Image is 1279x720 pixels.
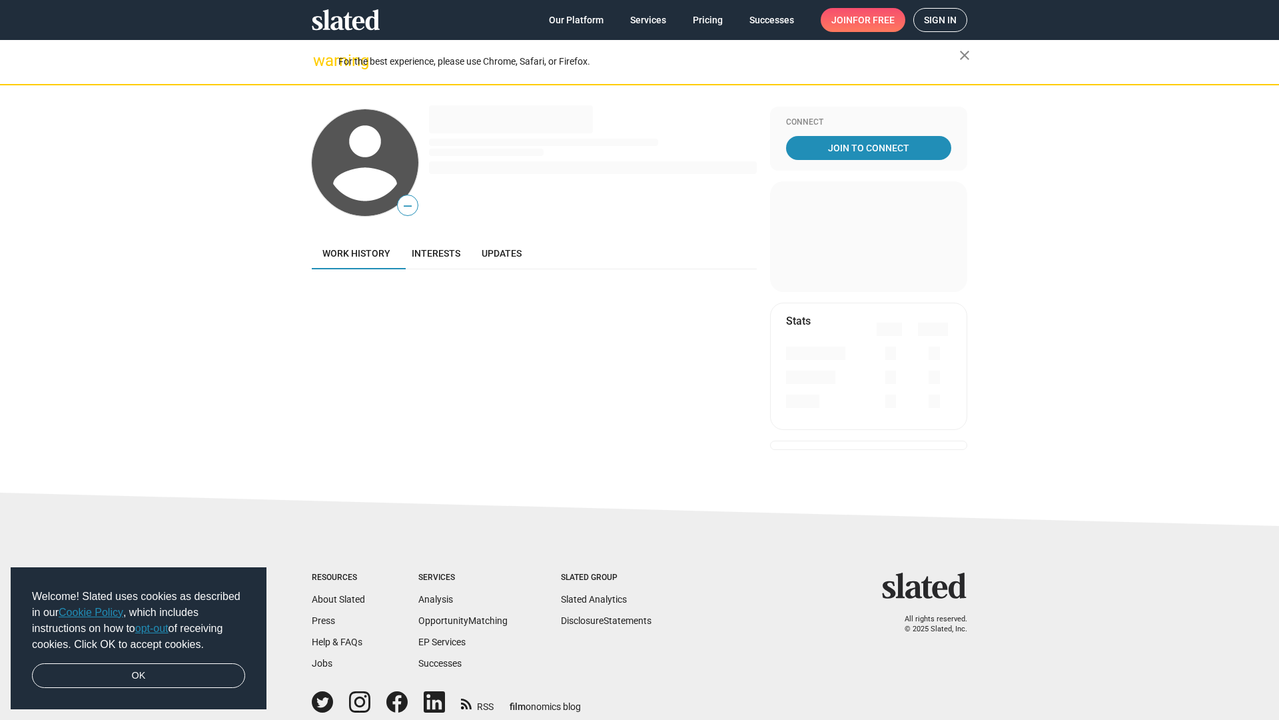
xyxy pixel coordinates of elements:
[59,607,123,618] a: Cookie Policy
[957,47,973,63] mat-icon: close
[786,314,811,328] mat-card-title: Stats
[135,623,169,634] a: opt-out
[749,8,794,32] span: Successes
[418,615,508,626] a: OpportunityMatching
[312,658,332,669] a: Jobs
[786,117,951,128] div: Connect
[693,8,723,32] span: Pricing
[510,690,581,713] a: filmonomics blog
[561,615,651,626] a: DisclosureStatements
[561,573,651,583] div: Slated Group
[471,237,532,269] a: Updates
[312,637,362,647] a: Help & FAQs
[831,8,895,32] span: Join
[312,615,335,626] a: Press
[561,594,627,605] a: Slated Analytics
[11,567,266,710] div: cookieconsent
[338,53,959,71] div: For the best experience, please use Chrome, Safari, or Firefox.
[924,9,957,31] span: Sign in
[620,8,677,32] a: Services
[682,8,733,32] a: Pricing
[398,197,418,215] span: —
[32,663,245,689] a: dismiss cookie message
[549,8,604,32] span: Our Platform
[412,248,460,259] span: Interests
[32,589,245,653] span: Welcome! Slated uses cookies as described in our , which includes instructions on how to of recei...
[418,594,453,605] a: Analysis
[821,8,905,32] a: Joinfor free
[401,237,471,269] a: Interests
[313,53,329,69] mat-icon: warning
[312,237,401,269] a: Work history
[853,8,895,32] span: for free
[789,136,949,160] span: Join To Connect
[913,8,967,32] a: Sign in
[739,8,805,32] a: Successes
[418,658,462,669] a: Successes
[461,693,494,713] a: RSS
[630,8,666,32] span: Services
[418,637,466,647] a: EP Services
[786,136,951,160] a: Join To Connect
[538,8,614,32] a: Our Platform
[418,573,508,583] div: Services
[322,248,390,259] span: Work history
[312,573,365,583] div: Resources
[510,701,526,712] span: film
[482,248,522,259] span: Updates
[891,615,967,634] p: All rights reserved. © 2025 Slated, Inc.
[312,594,365,605] a: About Slated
